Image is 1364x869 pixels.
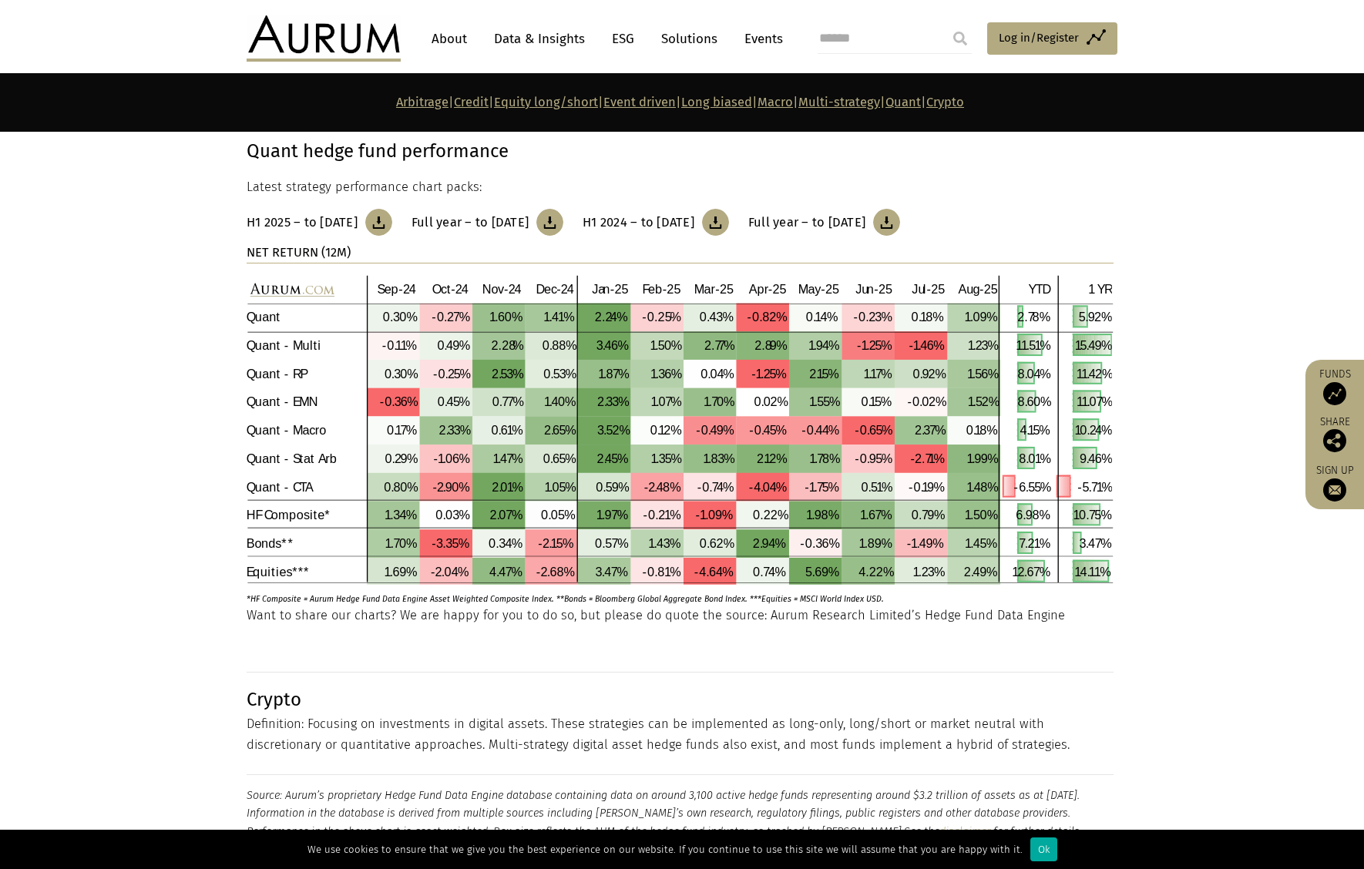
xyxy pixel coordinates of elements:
[748,209,900,236] a: Full year – to [DATE]
[653,25,725,53] a: Solutions
[247,209,392,236] a: H1 2025 – to [DATE]
[993,825,1082,838] em: for further details.
[702,209,729,236] img: Download Article
[904,825,939,838] em: See the
[1313,417,1356,452] div: Share
[1313,367,1356,405] a: Funds
[737,25,783,53] a: Events
[247,789,1080,837] em: Source: Aurum’s proprietary Hedge Fund Data Engine database containing data on around 3,100 activ...
[247,585,1070,606] p: *HF Composite = Aurum Hedge Fund Data Engine Asset Weighted Composite Index. **Bonds = Bloomberg ...
[1313,464,1356,502] a: Sign up
[926,95,964,109] a: Crypto
[412,209,563,236] a: Full year – to [DATE]
[365,209,392,236] img: Download Article
[247,689,301,710] span: Crypto
[536,209,563,236] img: Download Article
[247,215,358,230] h3: H1 2025 – to [DATE]
[603,95,676,109] a: Event driven
[247,15,401,62] img: Aurum
[247,685,1114,755] p: Definition: Focusing on investments in digital assets. These strategies can be implemented as lon...
[1030,837,1057,861] div: Ok
[247,140,509,162] strong: Quant hedge fund performance
[583,209,729,236] a: H1 2024 – to [DATE]
[758,95,793,109] a: Macro
[424,25,475,53] a: About
[999,29,1079,47] span: Log in/Register
[939,825,990,838] a: disclaimer
[798,95,880,109] a: Multi-strategy
[748,215,865,230] h3: Full year – to [DATE]
[247,177,1114,197] p: Latest strategy performance chart packs:
[945,23,976,54] input: Submit
[681,95,752,109] a: Long biased
[494,95,598,109] a: Equity long/short
[396,95,449,109] a: Arbitrage
[454,95,489,109] a: Credit
[396,95,964,109] strong: | | | | | | | |
[873,209,900,236] img: Download Article
[486,25,593,53] a: Data & Insights
[583,215,694,230] h3: H1 2024 – to [DATE]
[247,245,351,260] strong: NET RETURN (12M)
[987,22,1117,55] a: Log in/Register
[885,95,921,109] a: Quant
[1323,429,1346,452] img: Share this post
[604,25,642,53] a: ESG
[1323,382,1346,405] img: Access Funds
[247,606,1114,626] p: Want to share our charts? We are happy for you to do so, but please do quote the source: Aurum Re...
[1323,478,1346,502] img: Sign up to our newsletter
[412,215,529,230] h3: Full year – to [DATE]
